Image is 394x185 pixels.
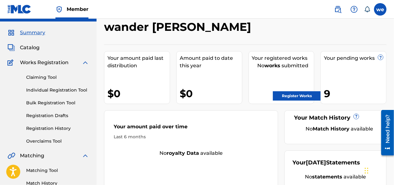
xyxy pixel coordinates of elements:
[374,3,387,16] div: User Menu
[26,112,89,119] a: Registration Drafts
[292,159,360,167] div: Your Statements
[7,29,15,36] img: Summary
[378,55,383,60] span: ?
[354,114,359,119] span: ?
[324,55,386,62] div: Your pending works
[292,114,378,122] div: Your Match History
[7,5,31,14] img: MLC Logo
[167,150,199,156] strong: royalty data
[306,159,326,166] span: [DATE]
[114,134,268,140] div: Last 6 months
[334,6,342,13] img: search
[7,29,45,36] a: SummarySummary
[20,29,45,36] span: Summary
[350,6,358,13] img: help
[104,149,278,157] div: No available
[20,44,40,51] span: Catalog
[363,155,394,185] iframe: Chat Widget
[26,87,89,93] a: Individual Registration Tool
[107,55,170,69] div: Your amount paid last distribution
[332,3,344,16] a: Public Search
[20,152,44,159] span: Matching
[7,44,40,51] a: CatalogCatalog
[26,74,89,81] a: Claiming Tool
[26,100,89,106] a: Bulk Registration Tool
[313,126,349,132] strong: Match History
[180,55,242,69] div: Amount paid to date this year
[264,63,280,69] strong: works
[7,59,16,66] img: Works Registration
[348,3,360,16] div: Help
[26,125,89,132] a: Registration History
[365,161,368,180] div: Drag
[55,6,63,13] img: Top Rightsholder
[252,62,314,69] div: No submitted
[364,6,370,12] div: Notifications
[82,59,89,66] img: expand
[107,87,170,101] div: $0
[377,108,394,158] iframe: Resource Center
[26,167,89,174] a: Matching Tool
[300,125,378,133] div: No available
[104,20,254,34] h2: wander [PERSON_NAME]
[180,87,242,101] div: $0
[7,44,15,51] img: Catalog
[273,91,321,101] a: Register Works
[82,152,89,159] img: expand
[20,59,69,66] span: Works Registration
[324,87,386,101] div: 9
[67,6,88,13] span: Member
[114,123,268,134] div: Your amount paid over time
[26,138,89,145] a: Overclaims Tool
[252,55,314,62] div: Your registered works
[312,174,342,180] strong: statements
[292,173,378,181] div: No available
[7,152,15,159] img: Matching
